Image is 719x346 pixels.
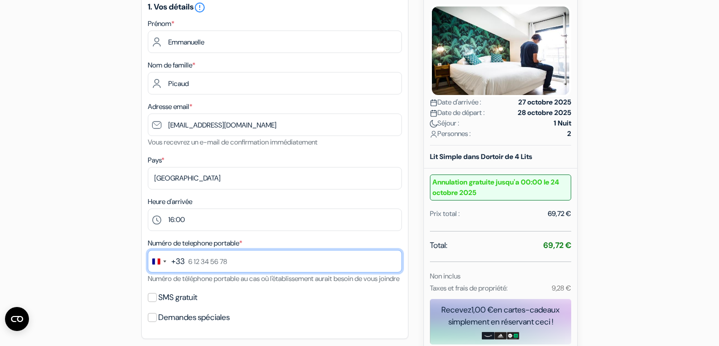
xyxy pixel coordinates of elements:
[148,274,399,283] small: Numéro de téléphone portable au cas où l'établissement aurait besoin de vous joindre
[148,101,192,112] label: Adresse email
[430,120,437,127] img: moon.svg
[430,107,485,118] span: Date de départ :
[158,310,230,324] label: Demandes spéciales
[482,332,494,340] img: amazon-card-no-text.png
[194,1,206,13] i: error_outline
[148,18,174,29] label: Prénom
[148,196,192,207] label: Heure d'arrivée
[518,97,571,107] strong: 27 octobre 2025
[430,271,460,280] small: Non inclus
[148,137,318,146] small: Vous recevrez un e-mail de confirmation immédiatement
[430,128,471,139] span: Personnes :
[148,30,402,53] input: Entrez votre prénom
[148,1,402,13] h5: 1. Vos détails
[148,238,242,248] label: Numéro de telephone portable
[148,250,185,272] button: Change country, selected France (+33)
[430,208,460,219] div: Prix total :
[5,307,29,331] button: Ouvrir le widget CMP
[471,304,493,315] span: 1,00 €
[194,1,206,12] a: error_outline
[148,72,402,94] input: Entrer le nom de famille
[430,130,437,138] img: user_icon.svg
[430,99,437,106] img: calendar.svg
[554,118,571,128] strong: 1 Nuit
[148,250,402,272] input: 6 12 34 56 78
[430,304,571,328] div: Recevez en cartes-cadeaux simplement en réservant ceci !
[552,283,571,292] small: 9,28 €
[158,290,197,304] label: SMS gratuit
[494,332,507,340] img: adidas-card.png
[567,128,571,139] strong: 2
[430,118,459,128] span: Séjour :
[548,208,571,219] div: 69,72 €
[430,283,508,292] small: Taxes et frais de propriété:
[148,155,164,165] label: Pays
[430,109,437,117] img: calendar.svg
[518,107,571,118] strong: 28 octobre 2025
[430,239,447,251] span: Total:
[430,152,532,161] b: Lit Simple dans Dortoir de 4 Lits
[543,240,571,250] strong: 69,72 €
[171,255,185,267] div: +33
[148,113,402,136] input: Entrer adresse e-mail
[148,60,195,70] label: Nom de famille
[507,332,519,340] img: uber-uber-eats-card.png
[430,97,481,107] span: Date d'arrivée :
[430,174,571,200] small: Annulation gratuite jusqu'a 00:00 le 24 octobre 2025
